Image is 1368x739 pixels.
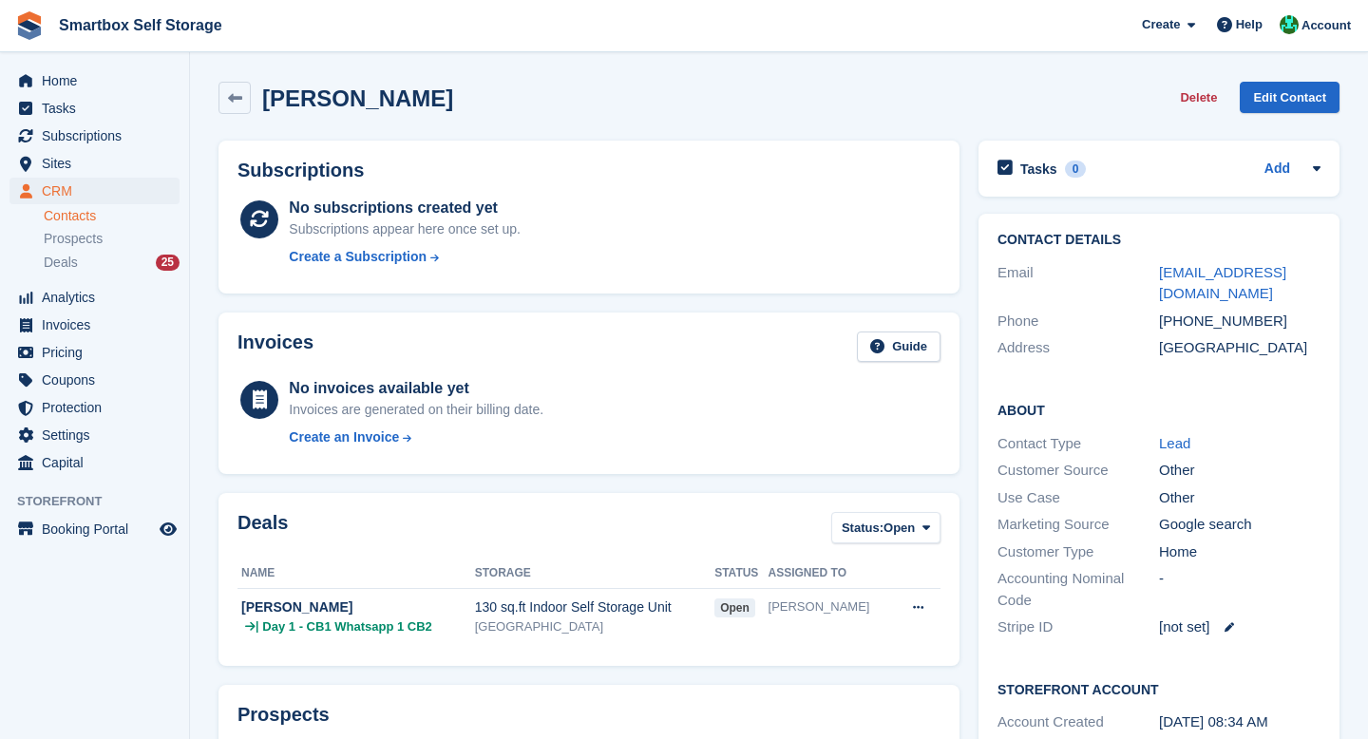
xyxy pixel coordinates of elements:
[1159,487,1320,509] div: Other
[1159,264,1286,302] a: [EMAIL_ADDRESS][DOMAIN_NAME]
[237,704,330,726] h2: Prospects
[42,422,156,448] span: Settings
[42,95,156,122] span: Tasks
[44,230,103,248] span: Prospects
[262,617,431,636] span: Day 1 - CB1 Whatsapp 1 CB2
[997,400,1320,419] h2: About
[237,559,475,589] th: Name
[9,339,180,366] a: menu
[289,247,521,267] a: Create a Subscription
[289,219,521,239] div: Subscriptions appear here once set up.
[997,679,1320,698] h2: Storefront Account
[1236,15,1263,34] span: Help
[997,233,1320,248] h2: Contact Details
[1159,514,1320,536] div: Google search
[9,178,180,204] a: menu
[997,514,1159,536] div: Marketing Source
[289,400,543,420] div: Invoices are generated on their billing date.
[42,150,156,177] span: Sites
[289,427,543,447] a: Create an Invoice
[9,422,180,448] a: menu
[1172,82,1225,113] button: Delete
[262,85,453,111] h2: [PERSON_NAME]
[289,197,521,219] div: No subscriptions created yet
[1301,16,1351,35] span: Account
[289,427,399,447] div: Create an Invoice
[1065,161,1087,178] div: 0
[9,394,180,421] a: menu
[289,377,543,400] div: No invoices available yet
[1159,460,1320,482] div: Other
[42,449,156,476] span: Capital
[241,597,475,617] div: [PERSON_NAME]
[714,598,755,617] span: open
[9,516,180,542] a: menu
[156,255,180,271] div: 25
[475,617,714,636] div: [GEOGRAPHIC_DATA]
[15,11,44,40] img: stora-icon-8386f47178a22dfd0bd8f6a31ec36ba5ce8667c1dd55bd0f319d3a0aa187defe.svg
[44,253,180,273] a: Deals 25
[997,711,1159,733] div: Account Created
[475,559,714,589] th: Storage
[17,492,189,511] span: Storefront
[42,367,156,393] span: Coupons
[1240,82,1339,113] a: Edit Contact
[1159,311,1320,332] div: [PHONE_NUMBER]
[42,123,156,149] span: Subscriptions
[44,229,180,249] a: Prospects
[44,207,180,225] a: Contacts
[769,559,892,589] th: Assigned to
[9,449,180,476] a: menu
[714,559,768,589] th: Status
[997,433,1159,455] div: Contact Type
[475,597,714,617] div: 130 sq.ft Indoor Self Storage Unit
[883,519,915,538] span: Open
[42,284,156,311] span: Analytics
[1280,15,1299,34] img: Elinor Shepherd
[1142,15,1180,34] span: Create
[9,123,180,149] a: menu
[1159,616,1320,638] div: [not set]
[1159,541,1320,563] div: Home
[42,312,156,338] span: Invoices
[42,178,156,204] span: CRM
[997,337,1159,359] div: Address
[997,568,1159,611] div: Accounting Nominal Code
[42,67,156,94] span: Home
[237,332,313,363] h2: Invoices
[289,247,427,267] div: Create a Subscription
[157,518,180,540] a: Preview store
[1264,159,1290,180] a: Add
[42,516,156,542] span: Booking Portal
[831,512,940,543] button: Status: Open
[44,254,78,272] span: Deals
[237,160,940,181] h2: Subscriptions
[9,95,180,122] a: menu
[997,262,1159,305] div: Email
[997,487,1159,509] div: Use Case
[997,616,1159,638] div: Stripe ID
[9,150,180,177] a: menu
[9,284,180,311] a: menu
[9,312,180,338] a: menu
[997,460,1159,482] div: Customer Source
[1159,337,1320,359] div: [GEOGRAPHIC_DATA]
[997,541,1159,563] div: Customer Type
[256,617,258,636] span: |
[51,9,230,41] a: Smartbox Self Storage
[42,394,156,421] span: Protection
[1020,161,1057,178] h2: Tasks
[1159,711,1320,733] div: [DATE] 08:34 AM
[857,332,940,363] a: Guide
[769,597,892,616] div: [PERSON_NAME]
[9,367,180,393] a: menu
[1159,568,1320,611] div: -
[9,67,180,94] a: menu
[237,512,288,547] h2: Deals
[842,519,883,538] span: Status:
[42,339,156,366] span: Pricing
[997,311,1159,332] div: Phone
[1159,435,1190,451] a: Lead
